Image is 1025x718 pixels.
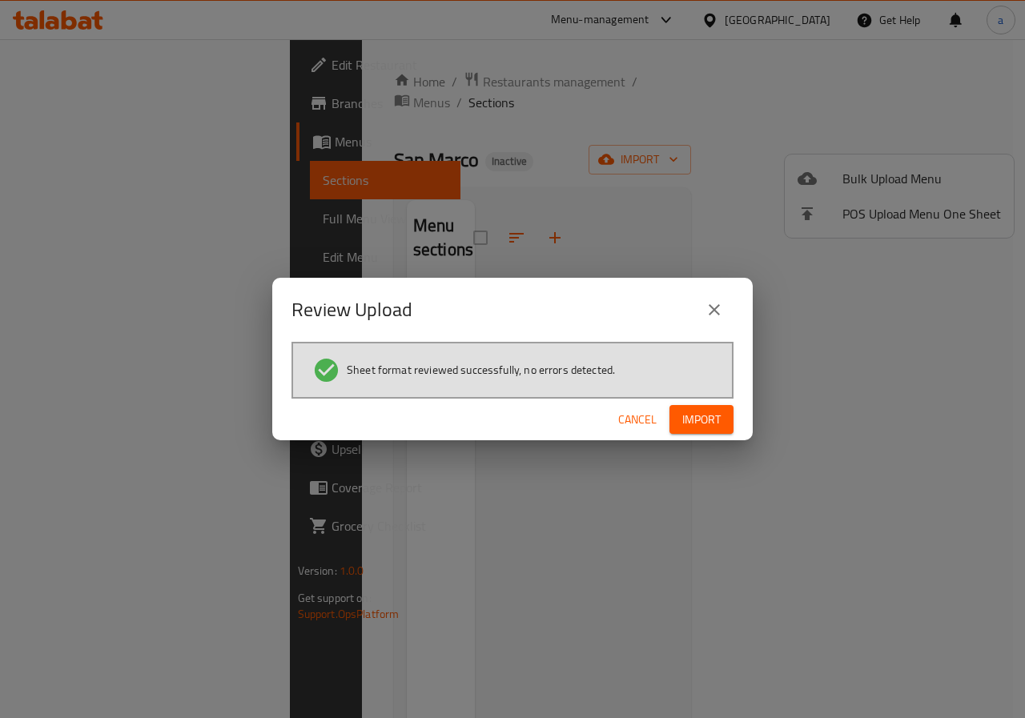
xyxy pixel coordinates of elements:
[669,405,734,435] button: Import
[682,410,721,430] span: Import
[612,405,663,435] button: Cancel
[618,410,657,430] span: Cancel
[291,297,412,323] h2: Review Upload
[347,362,615,378] span: Sheet format reviewed successfully, no errors detected.
[695,291,734,329] button: close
